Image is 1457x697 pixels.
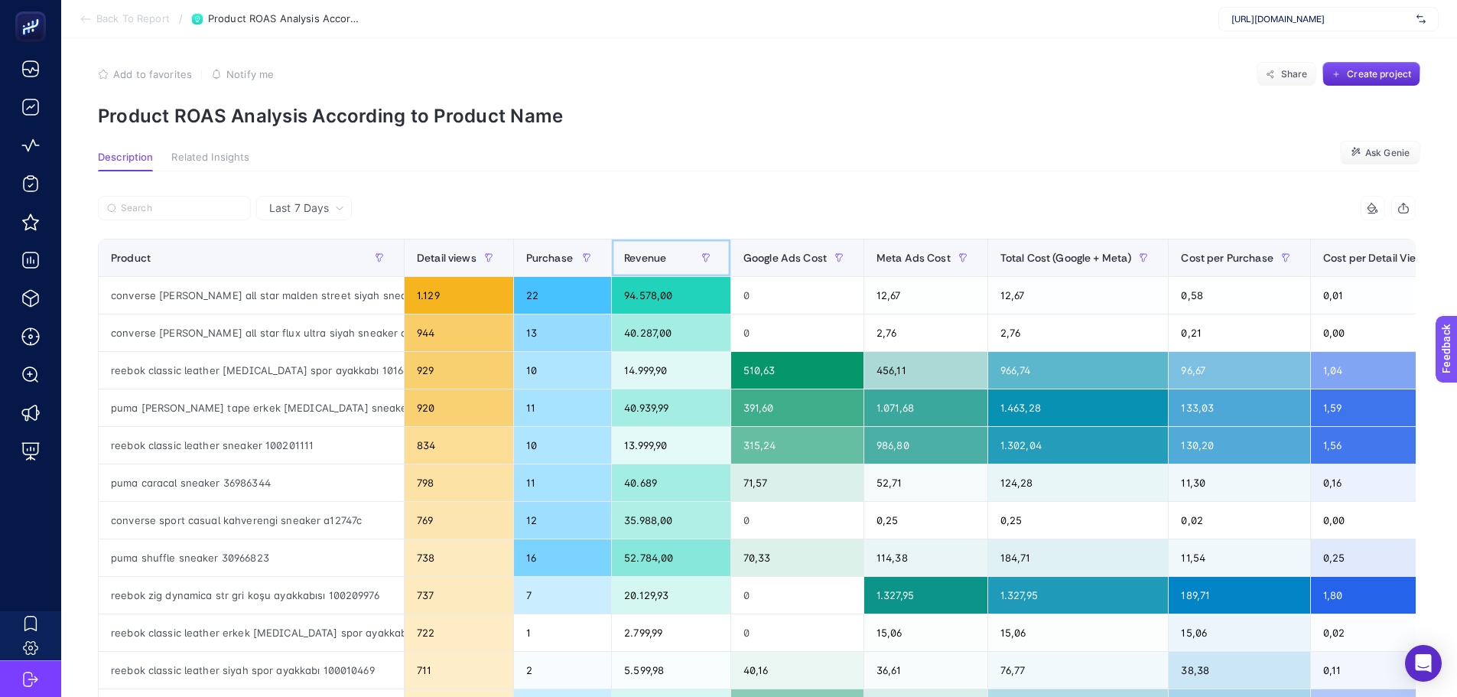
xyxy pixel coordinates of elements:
span: Share [1281,68,1308,80]
div: puma caracal sneaker 36986344 [99,464,404,501]
div: 40.689 [612,464,730,501]
div: 15,06 [864,614,987,651]
div: 94.578,00 [612,277,730,314]
div: puma [PERSON_NAME] tape erkek [MEDICAL_DATA] sneaker 38638101 [99,389,404,426]
button: Notify me [211,68,274,80]
div: 13 [514,314,611,351]
div: 315,24 [731,427,863,464]
span: Detail views [417,252,476,264]
span: Meta Ads Cost [876,252,951,264]
span: Product ROAS Analysis According to Product Name [208,13,361,25]
div: 1.129 [405,277,513,314]
div: 7 [514,577,611,614]
div: 0 [731,614,863,651]
div: 2 [514,652,611,689]
span: Back To Report [96,13,170,25]
div: 11,54 [1169,539,1309,576]
span: / [179,12,183,24]
span: Add to favorites [113,68,192,80]
div: reebok zig dynamica str gri koşu ayakkabısı 100209976 [99,577,404,614]
div: 96,67 [1169,352,1309,389]
div: 738 [405,539,513,576]
div: 130,20 [1169,427,1309,464]
div: 10 [514,427,611,464]
span: Google Ads Cost [743,252,827,264]
span: [URL][DOMAIN_NAME] [1231,13,1410,25]
button: Create project [1322,62,1420,86]
div: 0 [731,277,863,314]
div: 114,38 [864,539,987,576]
div: 12,67 [988,277,1169,314]
div: 0,25 [988,502,1169,539]
div: converse sport casual kahverengi sneaker a12747c [99,502,404,539]
span: Cost per Purchase [1181,252,1273,264]
div: 70,33 [731,539,863,576]
div: 391,60 [731,389,863,426]
div: 20.129,93 [612,577,730,614]
div: 133,03 [1169,389,1309,426]
span: Ask Genie [1365,147,1410,159]
div: 12 [514,502,611,539]
div: 1.302,04 [988,427,1169,464]
div: 510,63 [731,352,863,389]
div: 71,57 [731,464,863,501]
div: 22 [514,277,611,314]
div: 0,21 [1169,314,1309,351]
div: 0 [731,314,863,351]
div: converse [PERSON_NAME] all star malden street siyah sneaker a09226c [99,277,404,314]
div: 456,11 [864,352,987,389]
span: Purchase [526,252,573,264]
div: 711 [405,652,513,689]
div: Open Intercom Messenger [1405,645,1442,682]
div: 52,71 [864,464,987,501]
div: 966,74 [988,352,1169,389]
div: 929 [405,352,513,389]
img: svg%3e [1416,11,1426,27]
button: Description [98,151,153,171]
div: 52.784,00 [612,539,730,576]
span: Cost per Detail Views [1323,252,1430,264]
div: 38,38 [1169,652,1309,689]
div: 11,30 [1169,464,1309,501]
div: 0 [731,502,863,539]
p: Product ROAS Analysis According to Product Name [98,105,1420,127]
input: Search [121,203,242,214]
div: 11 [514,464,611,501]
div: 920 [405,389,513,426]
div: 2,76 [864,314,987,351]
div: 737 [405,577,513,614]
div: reebok classic leather sneaker 100201111 [99,427,404,464]
div: 834 [405,427,513,464]
div: 184,71 [988,539,1169,576]
div: 2.799,99 [612,614,730,651]
button: Share [1257,62,1316,86]
span: Revenue [624,252,666,264]
div: 10 [514,352,611,389]
div: 722 [405,614,513,651]
div: 944 [405,314,513,351]
div: 798 [405,464,513,501]
div: 11 [514,389,611,426]
div: reebok classic leather siyah spor ayakkabı 100010469 [99,652,404,689]
span: Product [111,252,151,264]
span: Notify me [226,68,274,80]
div: 40.939,99 [612,389,730,426]
div: 0,25 [864,502,987,539]
div: reebok classic leather erkek [MEDICAL_DATA] spor ayakkabı 100010472 [99,614,404,651]
div: 769 [405,502,513,539]
div: 124,28 [988,464,1169,501]
div: 1.071,68 [864,389,987,426]
div: 1.327,95 [988,577,1169,614]
div: 189,71 [1169,577,1309,614]
span: Last 7 Days [269,200,329,216]
button: Related Insights [171,151,249,171]
div: 15,06 [988,614,1169,651]
div: 2,76 [988,314,1169,351]
button: Ask Genie [1340,141,1420,165]
div: 15,06 [1169,614,1309,651]
span: Related Insights [171,151,249,164]
div: 13.999,90 [612,427,730,464]
div: reebok classic leather [MEDICAL_DATA] spor ayakkabı 101664943 [99,352,404,389]
div: 36,61 [864,652,987,689]
button: Add to favorites [98,68,192,80]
